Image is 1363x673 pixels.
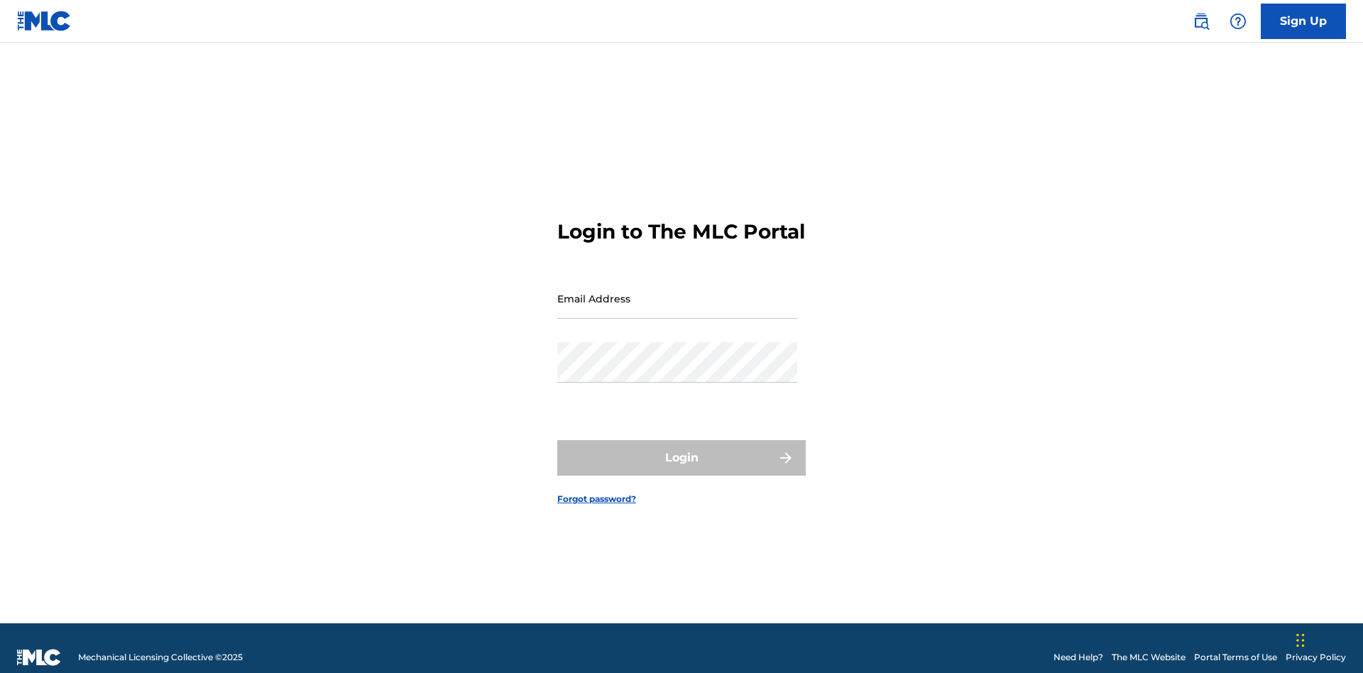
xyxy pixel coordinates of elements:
a: Public Search [1187,7,1215,35]
img: MLC Logo [17,11,72,31]
iframe: Chat Widget [1292,605,1363,673]
img: logo [17,649,61,666]
h3: Login to The MLC Portal [557,219,805,244]
img: search [1193,13,1210,30]
a: Privacy Policy [1286,651,1346,664]
img: help [1230,13,1247,30]
a: Sign Up [1261,4,1346,39]
div: Drag [1296,619,1305,662]
a: The MLC Website [1112,651,1186,664]
span: Mechanical Licensing Collective © 2025 [78,651,243,664]
a: Need Help? [1053,651,1103,664]
div: Help [1224,7,1252,35]
a: Portal Terms of Use [1194,651,1277,664]
a: Forgot password? [557,493,636,505]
